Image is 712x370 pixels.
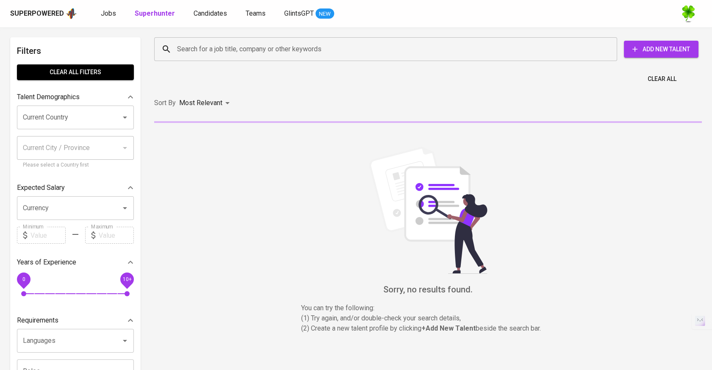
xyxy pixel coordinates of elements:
[284,8,334,19] a: GlintsGPT NEW
[179,98,222,108] p: Most Relevant
[66,7,77,20] img: app logo
[119,202,131,214] button: Open
[301,303,555,313] p: You can try the following :
[154,283,702,296] h6: Sorry, no results found.
[301,323,555,334] p: (2) Create a new talent profile by clicking beside the search bar.
[122,276,131,282] span: 10+
[22,276,25,282] span: 0
[99,227,134,244] input: Value
[644,71,680,87] button: Clear All
[246,9,266,17] span: Teams
[680,5,697,22] img: f9493b8c-82b8-4f41-8722-f5d69bb1b761.jpg
[17,92,80,102] p: Talent Demographics
[119,111,131,123] button: Open
[101,9,116,17] span: Jobs
[10,7,77,20] a: Superpoweredapp logo
[17,254,134,271] div: Years of Experience
[10,9,64,19] div: Superpowered
[17,64,134,80] button: Clear All filters
[194,8,229,19] a: Candidates
[246,8,267,19] a: Teams
[23,161,128,170] p: Please select a Country first
[135,9,175,17] b: Superhunter
[30,227,66,244] input: Value
[648,74,676,84] span: Clear All
[24,67,127,78] span: Clear All filters
[421,324,476,332] b: + Add New Talent
[631,44,692,55] span: Add New Talent
[179,95,233,111] div: Most Relevant
[301,313,555,323] p: (1) Try again, and/or double-check your search details,
[316,10,334,18] span: NEW
[17,179,134,196] div: Expected Salary
[624,41,698,58] button: Add New Talent
[119,335,131,347] button: Open
[17,257,76,267] p: Years of Experience
[365,147,492,274] img: file_searching.svg
[284,9,314,17] span: GlintsGPT
[101,8,118,19] a: Jobs
[154,98,176,108] p: Sort By
[194,9,227,17] span: Candidates
[17,183,65,193] p: Expected Salary
[135,8,177,19] a: Superhunter
[17,312,134,329] div: Requirements
[17,44,134,58] h6: Filters
[17,89,134,106] div: Talent Demographics
[17,315,58,325] p: Requirements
